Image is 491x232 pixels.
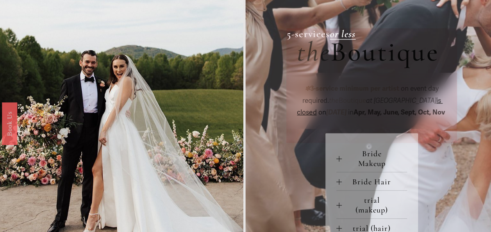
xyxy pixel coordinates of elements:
[297,35,331,68] em: the
[329,96,339,105] em: the
[353,108,445,116] strong: Apr, May, June, Sept, Oct, Nov
[330,35,439,68] span: Boutique
[336,191,407,218] button: trial (makeup)
[329,96,366,105] span: Boutique
[346,108,446,116] span: in
[326,108,346,116] em: [DATE]
[302,84,440,105] span: on event day required.
[330,28,355,40] a: or less
[305,84,310,93] em: ✽
[342,149,407,168] span: Bride Makeup
[310,84,399,93] strong: 3-service minimum per artist
[342,195,407,215] span: trial (makeup)
[336,172,407,190] button: Bride Hair
[342,177,407,187] span: Bride Hair
[336,144,407,172] button: Bride Makeup
[286,28,330,40] strong: 5-services
[297,83,447,119] p: on
[2,102,17,145] a: Book Us
[366,96,436,105] em: at [GEOGRAPHIC_DATA]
